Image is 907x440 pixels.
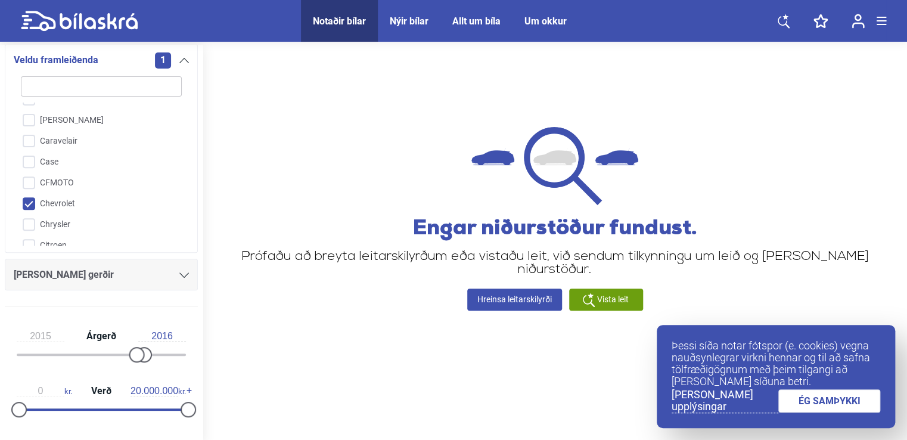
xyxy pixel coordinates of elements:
[467,289,562,311] a: Hreinsa leitarskilyrði
[88,386,114,396] span: Verð
[220,217,889,241] h2: Engar niðurstöður fundust.
[17,386,72,396] span: kr.
[597,293,629,306] span: Vista leit
[672,340,880,388] p: Þessi síða notar fótspor (e. cookies) vegna nauðsynlegrar virkni hennar og til að safna tölfræðig...
[852,14,865,29] img: user-login.svg
[220,250,889,277] p: Prófaðu að breyta leitarskilyrðum eða vistaðu leit, við sendum tilkynningu um leið og [PERSON_NAM...
[83,331,119,341] span: Árgerð
[131,386,186,396] span: kr.
[313,16,366,27] a: Notaðir bílar
[672,389,778,413] a: [PERSON_NAME] upplýsingar
[471,127,638,205] img: not found
[390,16,428,27] a: Nýir bílar
[14,267,114,283] span: [PERSON_NAME] gerðir
[14,52,98,69] span: Veldu framleiðenda
[524,16,567,27] a: Um okkur
[452,16,501,27] a: Allt um bíla
[778,389,881,413] a: ÉG SAMÞYKKI
[155,52,171,69] span: 1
